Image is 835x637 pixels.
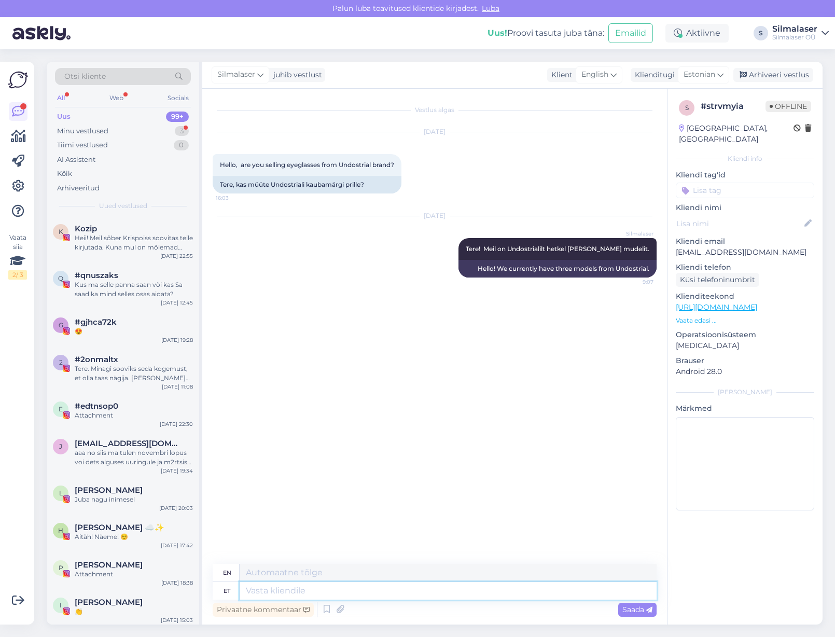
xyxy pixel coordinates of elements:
p: Vaata edasi ... [676,316,814,325]
span: q [58,274,63,282]
div: S [754,26,768,40]
span: Kozip [75,224,97,233]
div: aaa no siis ma tulen novembri lopus voi dets alguses uuringule ja m2rtsis opile kui silm lubab . ... [75,448,193,467]
input: Lisa tag [676,183,814,198]
div: Juba nagu inimesel [75,495,193,504]
span: Luba [479,4,503,13]
div: [DATE] 22:55 [160,252,193,260]
p: Android 28.0 [676,366,814,377]
div: 😍 [75,327,193,336]
div: 👏 [75,607,193,616]
span: L [59,489,63,497]
span: h [58,527,63,534]
a: SilmalaserSilmalaser OÜ [772,25,829,41]
div: All [55,91,67,105]
div: Silmalaser [772,25,817,33]
div: Arhiveeritud [57,183,100,193]
span: jasmine.mahov@gmail.com [75,439,183,448]
span: K [59,228,63,236]
div: Kus ma selle panna saan või kas Sa saad ka mind selles osas aidata? [75,280,193,299]
div: Uus [57,112,71,122]
div: Socials [165,91,191,105]
p: Klienditeekond [676,291,814,302]
div: Tere. Minagi sooviks seda kogemust, et olla taas nägija. [PERSON_NAME] alates neljandast klassist... [75,364,193,383]
span: 9:07 [615,278,653,286]
div: Arhiveeri vestlus [733,68,813,82]
div: et [224,582,230,600]
p: Operatsioonisüsteem [676,329,814,340]
span: e [59,405,63,413]
div: Silmalaser OÜ [772,33,817,41]
div: Aktiivne [665,24,729,43]
div: Privaatne kommentaar [213,603,314,617]
div: [GEOGRAPHIC_DATA], [GEOGRAPHIC_DATA] [679,123,794,145]
span: #qnuszaks [75,271,118,280]
span: Tere! Meil on Undostrialilt hetkel [PERSON_NAME] mudelit. [466,245,649,253]
div: [DATE] 19:34 [161,467,193,475]
p: [MEDICAL_DATA] [676,340,814,351]
div: 99+ [166,112,189,122]
p: Kliendi nimi [676,202,814,213]
span: Estonian [684,69,715,80]
div: Klient [547,70,573,80]
div: [DATE] 11:08 [162,383,193,391]
div: [DATE] 15:03 [161,616,193,624]
div: Minu vestlused [57,126,108,136]
div: [DATE] [213,127,657,136]
div: [PERSON_NAME] [676,387,814,397]
div: Kliendi info [676,154,814,163]
span: Offline [766,101,811,112]
div: Kõik [57,169,72,179]
span: Silmalaser [217,69,255,80]
div: Web [107,91,126,105]
span: Inger V [75,598,143,607]
span: helen ☁️✨ [75,523,164,532]
span: English [581,69,608,80]
div: [DATE] [213,211,657,220]
span: Lisabet Loigu [75,486,143,495]
div: 3 [175,126,189,136]
p: Kliendi email [676,236,814,247]
div: 2 / 3 [8,270,27,280]
span: g [59,321,63,329]
span: p [59,564,63,572]
div: Tiimi vestlused [57,140,108,150]
a: [URL][DOMAIN_NAME] [676,302,757,312]
span: #2onmaltx [75,355,118,364]
img: Askly Logo [8,70,28,90]
input: Lisa nimi [676,218,802,229]
div: [DATE] 12:45 [161,299,193,307]
p: Kliendi tag'id [676,170,814,181]
span: j [59,442,62,450]
span: #edtnsop0 [75,401,118,411]
div: Küsi telefoninumbrit [676,273,759,287]
span: Saada [622,605,652,614]
div: Heii! Meil sõber Krispoiss soovitas teile kirjutada. Kuna mul on mõlemad silmad -5 kanti, siis mõ... [75,233,193,252]
div: AI Assistent [57,155,95,165]
span: Hello, are you selling eyeglasses from Undostrial brand? [220,161,394,169]
div: Vaata siia [8,233,27,280]
div: 0 [174,140,189,150]
span: s [685,104,689,112]
div: juhib vestlust [269,70,322,80]
div: Hello! We currently have three models from Undostrial. [458,260,657,278]
div: en [223,564,231,581]
div: Attachment [75,411,193,420]
span: 16:03 [216,194,255,202]
div: [DATE] 20:03 [159,504,193,512]
p: Brauser [676,355,814,366]
button: Emailid [608,23,653,43]
b: Uus! [488,28,507,38]
div: [DATE] 19:28 [161,336,193,344]
div: Aitäh! Näeme! ☺️ [75,532,193,542]
div: Klienditugi [631,70,675,80]
p: [EMAIL_ADDRESS][DOMAIN_NAME] [676,247,814,258]
span: #gjhca72k [75,317,117,327]
div: Tere, kas müüte Undostriali kaubamärgi prille? [213,176,401,193]
div: # strvmyia [701,100,766,113]
div: [DATE] 18:38 [161,579,193,587]
span: Otsi kliente [64,71,106,82]
div: Attachment [75,570,193,579]
div: Vestlus algas [213,105,657,115]
p: Kliendi telefon [676,262,814,273]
